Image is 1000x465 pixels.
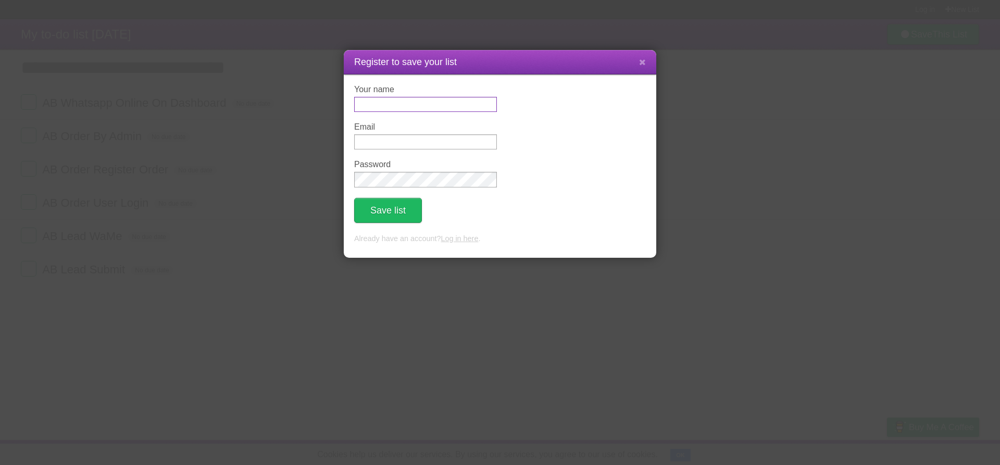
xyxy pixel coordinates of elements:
[354,233,646,245] p: Already have an account? .
[354,198,422,223] button: Save list
[354,85,497,94] label: Your name
[354,55,646,69] h1: Register to save your list
[441,234,478,243] a: Log in here
[354,122,497,132] label: Email
[354,160,497,169] label: Password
